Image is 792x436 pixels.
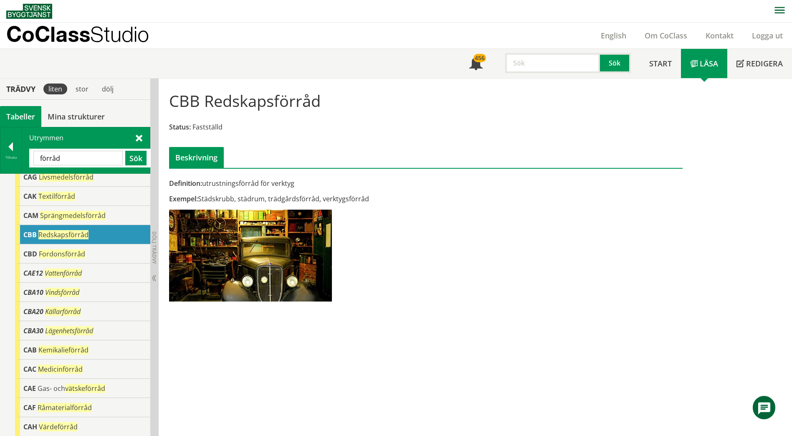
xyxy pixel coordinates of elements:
span: Textilförråd [38,192,75,201]
span: CAH [23,422,37,431]
div: Gå till informationssidan för CoClass Studio [15,379,150,398]
span: Medicinförråd [38,365,83,374]
span: Vattenförråd [45,269,82,278]
span: Sprängmedelsförråd [40,211,106,220]
div: Trädvy [2,84,40,94]
div: Gå till informationssidan för CoClass Studio [15,187,150,206]
input: Sök [33,151,123,165]
span: Start [649,58,672,68]
h1: CBB Redskapsförråd [169,91,321,110]
div: Gå till informationssidan för CoClass Studio [15,302,150,321]
span: CAF [23,403,36,412]
button: Sök [125,151,147,165]
span: Definition: [169,179,202,188]
span: Dölj trädvy [151,231,158,264]
a: Kontakt [696,30,743,41]
span: Gas- och [38,384,105,393]
span: Studio [90,22,149,46]
a: Start [640,49,681,78]
a: Redigera [727,49,792,78]
span: CBA30 [23,326,43,335]
div: Städskrubb, städrum, trädgårdsförråd, verktygsförråd [169,194,507,203]
div: Gå till informationssidan för CoClass Studio [15,321,150,340]
span: CAM [23,211,38,220]
div: Tillbaka [0,154,21,161]
span: CBD [23,249,37,259]
div: Gå till informationssidan för CoClass Studio [15,283,150,302]
span: Råmaterialförråd [38,403,92,412]
p: CoClass [6,29,149,39]
div: 456 [473,54,486,62]
div: utrustningsförråd för verktyg [169,179,507,188]
div: Gå till informationssidan för CoClass Studio [15,340,150,360]
span: Lägenhetsförråd [45,326,93,335]
span: Vindsförråd [45,288,79,297]
span: Källarförråd [45,307,81,316]
span: CBA10 [23,288,43,297]
div: Beskrivning [169,147,224,168]
img: cbb-redskapsforrad.jpg [169,210,332,302]
span: Värdeförråd [39,422,78,431]
span: CAB [23,345,37,355]
div: Gå till informationssidan för CoClass Studio [15,264,150,283]
span: Kemikalieförråd [38,345,89,355]
a: Mina strukturer [41,106,111,127]
span: CBA20 [23,307,43,316]
span: vätskeförråd [65,384,105,393]
span: Läsa [700,58,718,68]
span: Notifikationer [469,58,483,71]
div: Gå till informationssidan för CoClass Studio [15,167,150,187]
span: CAC [23,365,36,374]
div: Gå till informationssidan för CoClass Studio [15,398,150,417]
a: CoClassStudio [6,23,167,48]
img: Svensk Byggtjänst [6,4,52,19]
span: CAE12 [23,269,43,278]
div: Utrymmen [22,127,150,173]
div: dölj [97,84,119,94]
a: Logga ut [743,30,792,41]
span: CAE [23,384,36,393]
span: Status: [169,122,191,132]
span: CAG [23,172,37,182]
span: Livsmedelsförråd [39,172,94,182]
div: Gå till informationssidan för CoClass Studio [15,360,150,379]
div: Gå till informationssidan för CoClass Studio [15,206,150,225]
div: Gå till informationssidan för CoClass Studio [15,225,150,244]
a: Om CoClass [635,30,696,41]
span: Redskapsförråd [38,230,89,239]
div: stor [71,84,94,94]
span: CBB [23,230,37,239]
span: Fastställd [192,122,223,132]
span: CAK [23,192,37,201]
span: Exempel: [169,194,198,203]
input: Sök [505,53,600,73]
a: English [592,30,635,41]
span: Fordonsförråd [39,249,85,259]
div: Gå till informationssidan för CoClass Studio [15,244,150,264]
a: Läsa [681,49,727,78]
span: Stäng sök [136,133,142,142]
span: Redigera [746,58,783,68]
a: 456 [460,49,492,78]
div: liten [43,84,67,94]
button: Sök [600,53,631,73]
